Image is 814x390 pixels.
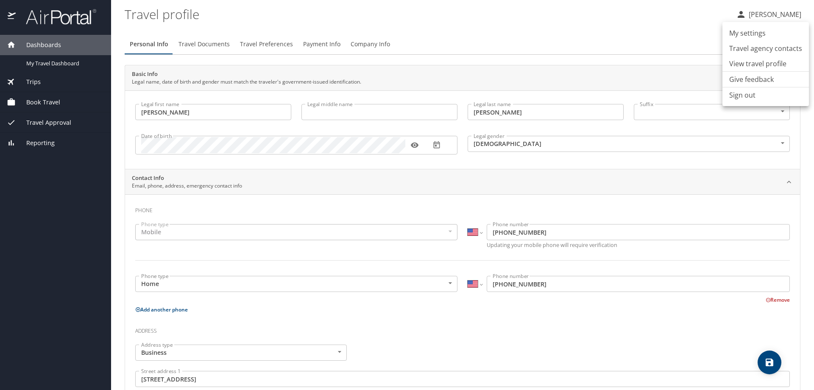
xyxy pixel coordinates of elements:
a: My settings [722,25,809,41]
a: Travel agency contacts [722,41,809,56]
a: Give feedback [729,74,774,84]
a: View travel profile [722,56,809,71]
li: Sign out [722,87,809,103]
